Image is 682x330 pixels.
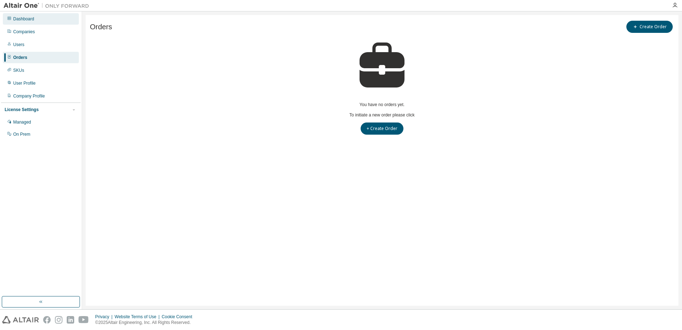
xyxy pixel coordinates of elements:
button: Create Order [626,21,673,33]
div: License Settings [5,107,39,112]
img: facebook.svg [43,316,51,324]
div: On Prem [13,131,30,137]
div: Website Terms of Use [114,314,162,320]
div: Managed [13,119,31,125]
img: instagram.svg [55,316,62,324]
p: © 2025 Altair Engineering, Inc. All Rights Reserved. [95,320,197,326]
div: Dashboard [13,16,34,22]
div: Companies [13,29,35,35]
p: You have no orders yet. [90,102,674,108]
button: + Create Order [361,122,403,135]
img: linkedin.svg [67,316,74,324]
img: youtube.svg [78,316,89,324]
div: Orders [13,55,27,60]
p: To initiate a new order please click [90,112,674,118]
div: SKUs [13,67,24,73]
span: Orders [90,23,112,31]
img: Altair One [4,2,93,9]
div: Privacy [95,314,114,320]
div: Company Profile [13,93,45,99]
div: Cookie Consent [162,314,196,320]
div: User Profile [13,80,36,86]
img: altair_logo.svg [2,316,39,324]
div: Users [13,42,24,47]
